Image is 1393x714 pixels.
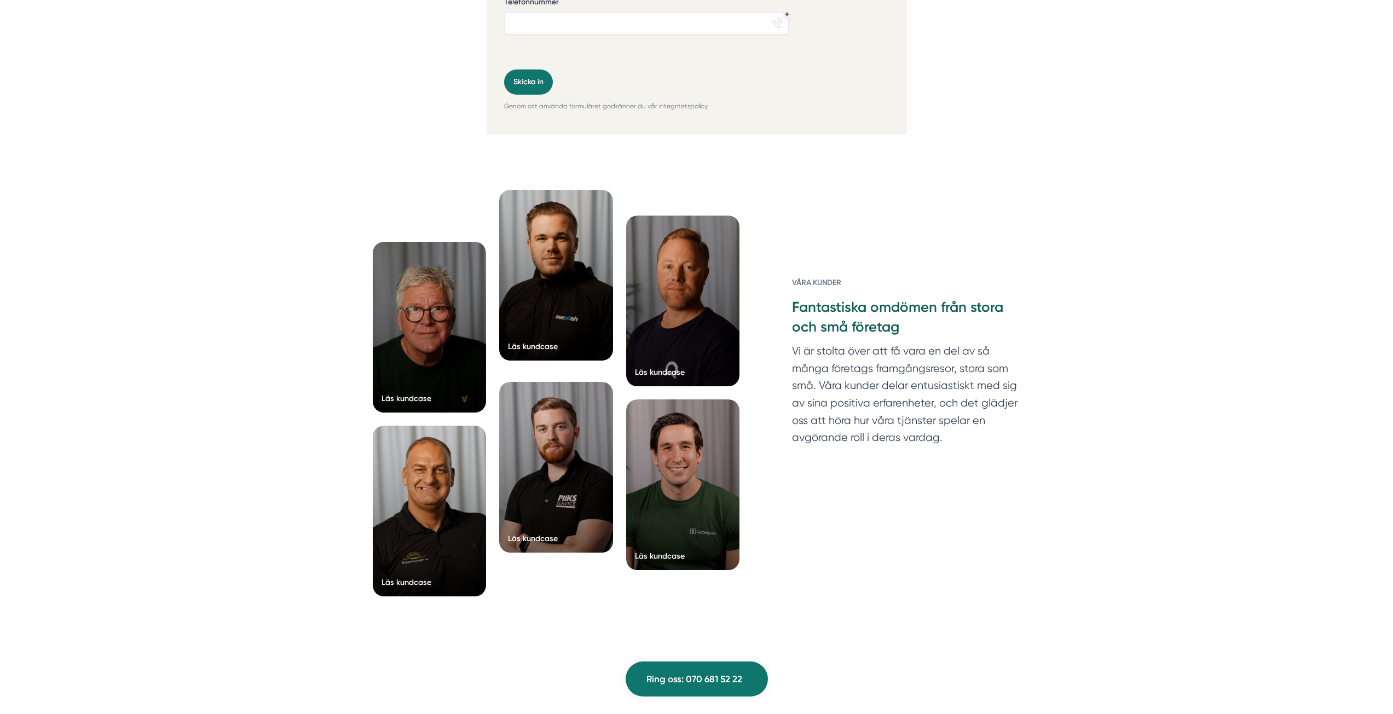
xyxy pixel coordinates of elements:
a: Läs kundcase [499,190,613,361]
p: Genom att använda formuläret godkänner du vår integritetspolicy. [504,101,889,112]
a: Ring oss: 070 681 52 22 [626,661,768,696]
a: Läs kundcase [373,242,487,413]
div: Läs kundcase [635,367,685,378]
div: Läs kundcase [508,533,558,544]
a: Läs kundcase [626,216,740,386]
button: Skicka in [504,69,553,95]
a: Läs kundcase [373,426,487,596]
div: Läs kundcase [635,550,685,561]
div: Läs kundcase [508,341,558,352]
span: Ring oss: 070 681 52 22 [646,672,742,687]
div: Läs kundcase [382,393,431,404]
h3: Fantastiska omdömen från stora och små företag [792,298,1020,343]
p: Vi är stolta över att få vara en del av så många företags framgångsresor, stora som små. Våra kun... [792,343,1020,451]
a: Läs kundcase [626,399,740,570]
a: Läs kundcase [499,382,613,553]
h6: Våra kunder [792,277,1020,298]
div: Obligatoriskt [785,12,789,16]
div: Läs kundcase [382,577,431,588]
